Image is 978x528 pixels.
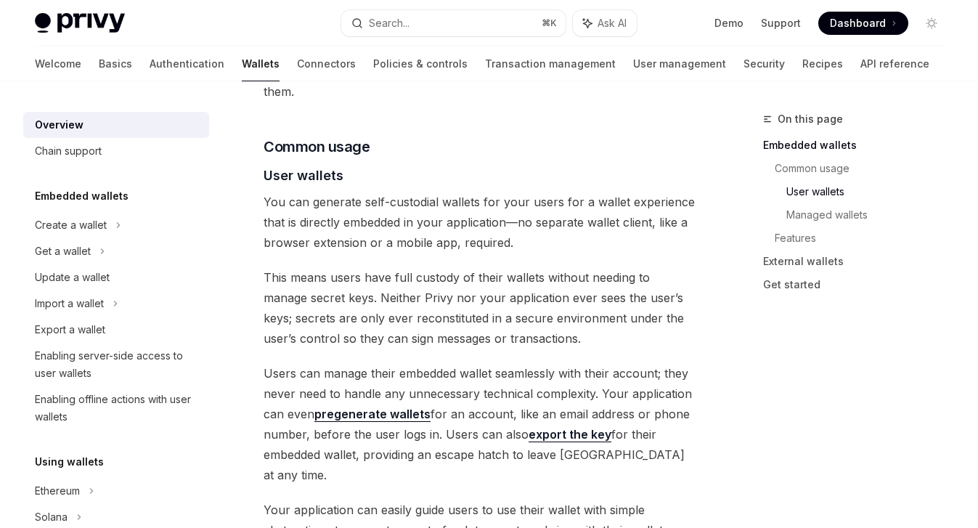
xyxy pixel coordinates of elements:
a: Enabling server-side access to user wallets [23,343,209,386]
a: Security [743,46,785,81]
span: On this page [778,110,843,128]
span: Dashboard [830,16,886,31]
a: Get started [763,273,955,296]
a: User wallets [786,180,955,203]
a: Dashboard [818,12,908,35]
a: Policies & controls [373,46,468,81]
a: Common usage [775,157,955,180]
a: User management [633,46,726,81]
div: Search... [369,15,409,32]
a: Support [761,16,801,31]
a: Managed wallets [786,203,955,227]
div: Export a wallet [35,321,105,338]
a: Welcome [35,46,81,81]
a: API reference [860,46,929,81]
a: Demo [714,16,743,31]
div: Create a wallet [35,216,107,234]
a: pregenerate wallets [314,407,431,422]
div: Update a wallet [35,269,110,286]
div: Ethereum [35,482,80,500]
button: Search...⌘K [341,10,565,36]
span: Users can manage their embedded wallet seamlessly with their account; they never need to handle a... [264,363,696,485]
a: Recipes [802,46,843,81]
a: Update a wallet [23,264,209,291]
a: Transaction management [485,46,616,81]
img: light logo [35,13,125,33]
span: ⌘ K [542,17,557,29]
a: Overview [23,112,209,138]
div: Get a wallet [35,243,91,260]
div: Import a wallet [35,295,104,312]
span: You can generate self-custodial wallets for your users for a wallet experience that is directly e... [264,192,696,253]
a: Export a wallet [23,317,209,343]
div: Enabling server-side access to user wallets [35,347,200,382]
a: Authentication [150,46,224,81]
div: Overview [35,116,83,134]
a: Connectors [297,46,356,81]
h5: Using wallets [35,453,104,471]
button: Ask AI [573,10,637,36]
a: export the key [529,427,611,442]
a: Enabling offline actions with user wallets [23,386,209,430]
span: Ask AI [598,16,627,31]
button: Toggle dark mode [920,12,943,35]
div: Enabling offline actions with user wallets [35,391,200,426]
a: External wallets [763,250,955,273]
span: User wallets [264,166,343,185]
div: Solana [35,508,68,526]
a: Embedded wallets [763,134,955,157]
div: Chain support [35,142,102,160]
a: Chain support [23,138,209,164]
a: Wallets [242,46,280,81]
a: Basics [99,46,132,81]
span: Common usage [264,137,370,157]
a: Features [775,227,955,250]
span: This means users have full custody of their wallets without needing to manage secret keys. Neithe... [264,267,696,349]
h5: Embedded wallets [35,187,129,205]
